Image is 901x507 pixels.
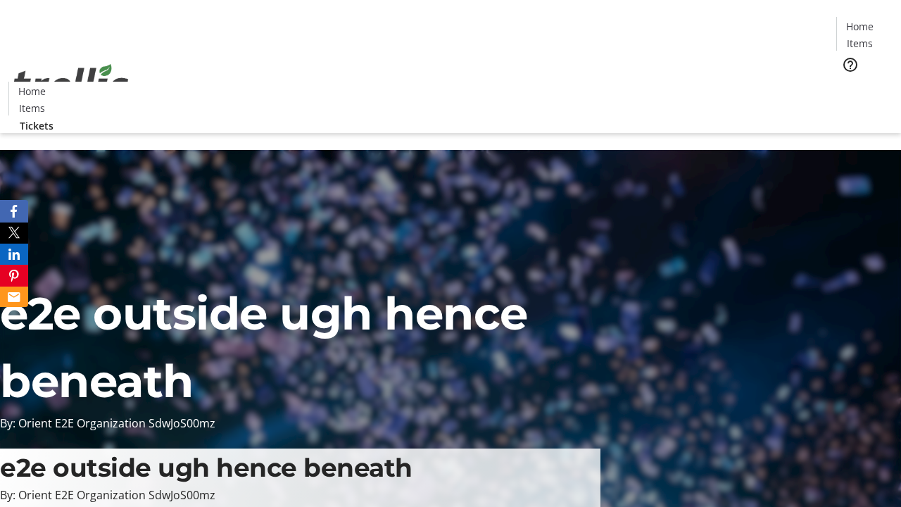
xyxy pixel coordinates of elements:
a: Home [9,84,54,99]
a: Tickets [836,82,893,96]
span: Home [846,19,874,34]
button: Help [836,51,864,79]
a: Home [837,19,882,34]
span: Tickets [20,118,53,133]
span: Items [847,36,873,51]
a: Tickets [8,118,65,133]
span: Home [18,84,46,99]
a: Items [837,36,882,51]
img: Orient E2E Organization SdwJoS00mz's Logo [8,49,134,119]
span: Tickets [848,82,881,96]
a: Items [9,101,54,115]
span: Items [19,101,45,115]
